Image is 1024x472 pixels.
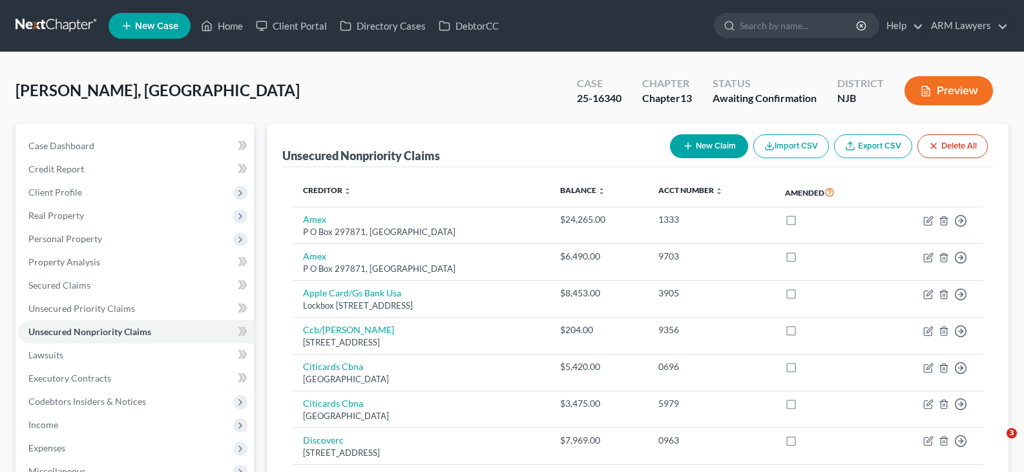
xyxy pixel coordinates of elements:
span: Secured Claims [28,280,90,291]
div: [STREET_ADDRESS] [303,336,539,349]
span: Unsecured Nonpriority Claims [28,326,151,337]
th: Amended [775,178,879,207]
div: $5,420.00 [560,360,637,373]
a: Citicards Cbna [303,398,363,409]
div: 5979 [658,397,764,410]
a: Client Portal [249,14,333,37]
span: Codebtors Insiders & Notices [28,396,146,407]
a: Unsecured Priority Claims [18,297,254,320]
div: Chapter [642,91,692,106]
a: Directory Cases [333,14,432,37]
button: Delete All [917,134,988,158]
a: Help [880,14,923,37]
span: Credit Report [28,163,84,174]
div: Case [577,76,622,91]
div: 0696 [658,360,764,373]
div: 9356 [658,323,764,336]
a: Lawsuits [18,344,254,367]
span: Case Dashboard [28,140,94,151]
span: Real Property [28,210,84,221]
div: 9703 [658,250,764,263]
div: 0963 [658,434,764,447]
div: $3,475.00 [560,397,637,410]
i: unfold_more [715,187,723,195]
div: $24,265.00 [560,213,637,226]
a: Amex [303,214,326,225]
button: Import CSV [753,134,829,158]
a: Acct Number unfold_more [658,185,723,195]
span: Executory Contracts [28,373,111,384]
span: Client Profile [28,187,82,198]
a: Creditor unfold_more [303,185,351,195]
iframe: Intercom live chat [980,428,1011,459]
span: New Case [135,21,178,31]
a: Amex [303,251,326,262]
span: 3 [1007,428,1017,438]
i: unfold_more [598,187,605,195]
span: 13 [680,92,692,104]
div: [GEOGRAPHIC_DATA] [303,410,539,422]
a: ARM Lawyers [925,14,1008,37]
button: Preview [904,76,993,105]
div: District [837,76,884,91]
div: Lockbox [STREET_ADDRESS] [303,300,539,312]
a: Citicards Cbna [303,361,363,372]
span: Income [28,419,58,430]
div: $204.00 [560,323,637,336]
div: [STREET_ADDRESS] [303,447,539,459]
div: 1333 [658,213,764,226]
a: Executory Contracts [18,367,254,390]
span: Expenses [28,442,65,453]
span: [PERSON_NAME], [GEOGRAPHIC_DATA] [16,81,300,99]
button: New Claim [670,134,748,158]
div: NJB [837,91,884,106]
a: Apple Card/Gs Bank Usa [303,287,401,298]
a: Ccb/[PERSON_NAME] [303,324,394,335]
div: 3905 [658,287,764,300]
div: Chapter [642,76,692,91]
span: Lawsuits [28,349,63,360]
a: Secured Claims [18,274,254,297]
a: Home [194,14,249,37]
a: Discoverc [303,435,344,446]
div: $7,969.00 [560,434,637,447]
div: Status [713,76,817,91]
a: Property Analysis [18,251,254,274]
div: P O Box 297871, [GEOGRAPHIC_DATA] [303,226,539,238]
div: $6,490.00 [560,250,637,263]
a: Balance unfold_more [560,185,605,195]
span: Property Analysis [28,256,100,267]
a: Export CSV [834,134,912,158]
div: [GEOGRAPHIC_DATA] [303,373,539,385]
span: Unsecured Priority Claims [28,303,135,314]
a: Unsecured Nonpriority Claims [18,320,254,344]
a: Case Dashboard [18,134,254,158]
input: Search by name... [740,14,858,37]
a: DebtorCC [432,14,505,37]
div: Awaiting Confirmation [713,91,817,106]
i: unfold_more [344,187,351,195]
a: Credit Report [18,158,254,181]
div: 25-16340 [577,91,622,106]
span: Personal Property [28,233,102,244]
div: P O Box 297871, [GEOGRAPHIC_DATA] [303,263,539,275]
div: $8,453.00 [560,287,637,300]
div: Unsecured Nonpriority Claims [282,148,440,163]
